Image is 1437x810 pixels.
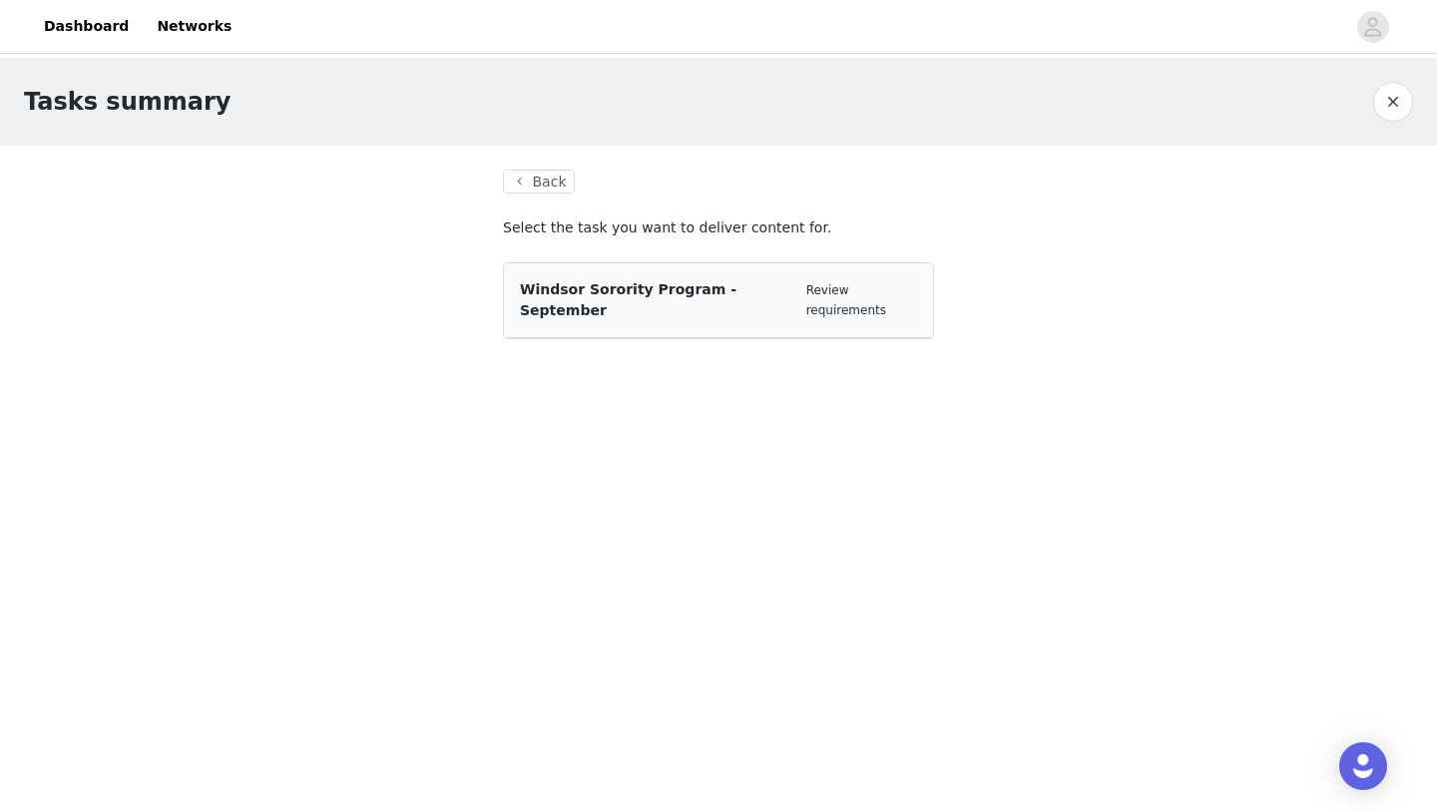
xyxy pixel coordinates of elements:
button: Back [503,170,575,194]
a: Dashboard [32,4,141,49]
div: Open Intercom Messenger [1339,742,1387,790]
div: avatar [1363,11,1382,43]
span: Windsor Sorority Program - September [520,281,736,318]
h1: Tasks summary [24,84,231,120]
a: Review requirements [806,283,886,317]
p: Select the task you want to deliver content for. [503,217,934,238]
a: Networks [145,4,243,49]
